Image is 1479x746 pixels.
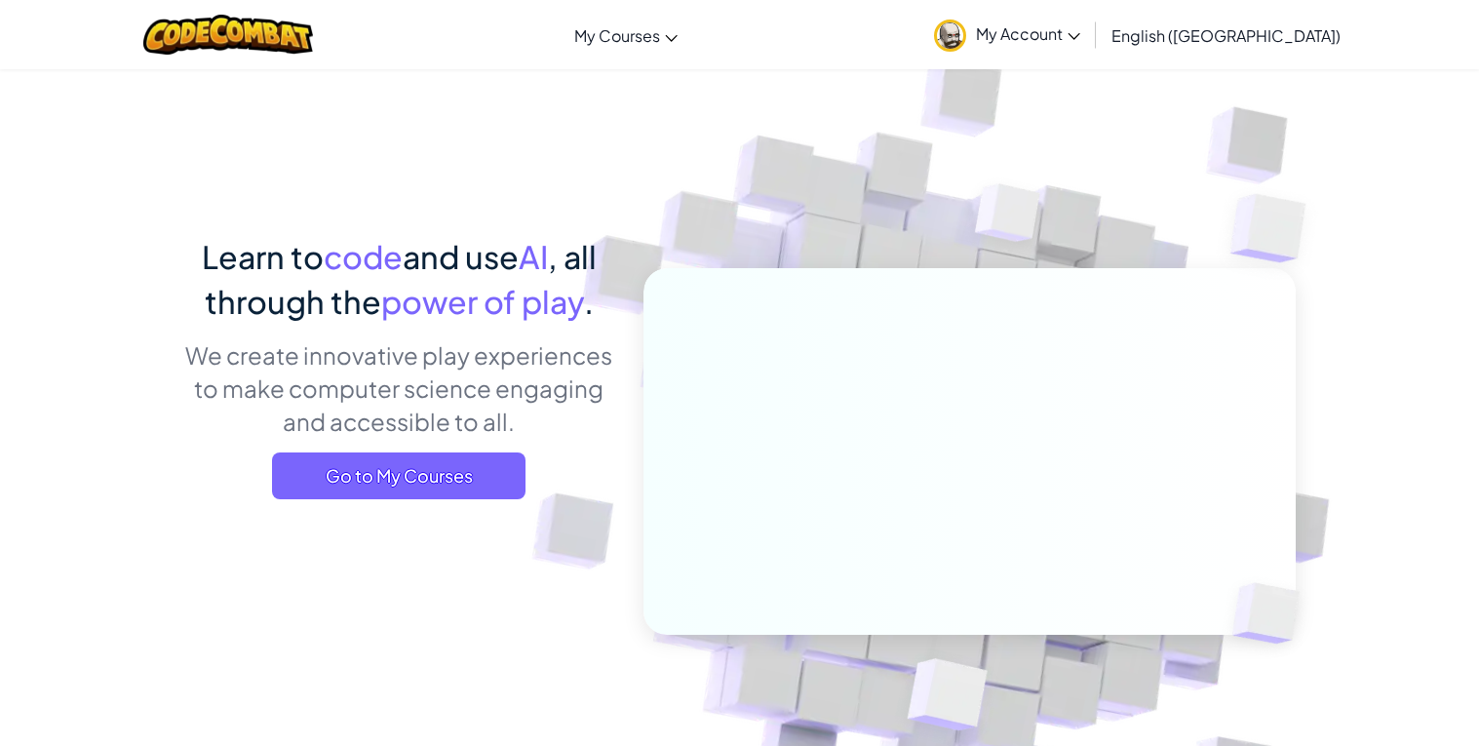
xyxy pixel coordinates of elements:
[574,25,660,46] span: My Courses
[584,282,594,321] span: .
[1199,542,1345,685] img: Overlap cubes
[403,237,519,276] span: and use
[519,237,548,276] span: AI
[381,282,584,321] span: power of play
[272,452,525,499] a: Go to My Courses
[938,145,1078,291] img: Overlap cubes
[184,338,614,438] p: We create innovative play experiences to make computer science engaging and accessible to all.
[324,237,403,276] span: code
[934,20,966,52] img: avatar
[202,237,324,276] span: Learn to
[564,9,687,61] a: My Courses
[1191,146,1360,311] img: Overlap cubes
[143,15,314,55] img: CodeCombat logo
[924,4,1090,65] a: My Account
[1111,25,1341,46] span: English ([GEOGRAPHIC_DATA])
[976,23,1080,44] span: My Account
[1102,9,1350,61] a: English ([GEOGRAPHIC_DATA])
